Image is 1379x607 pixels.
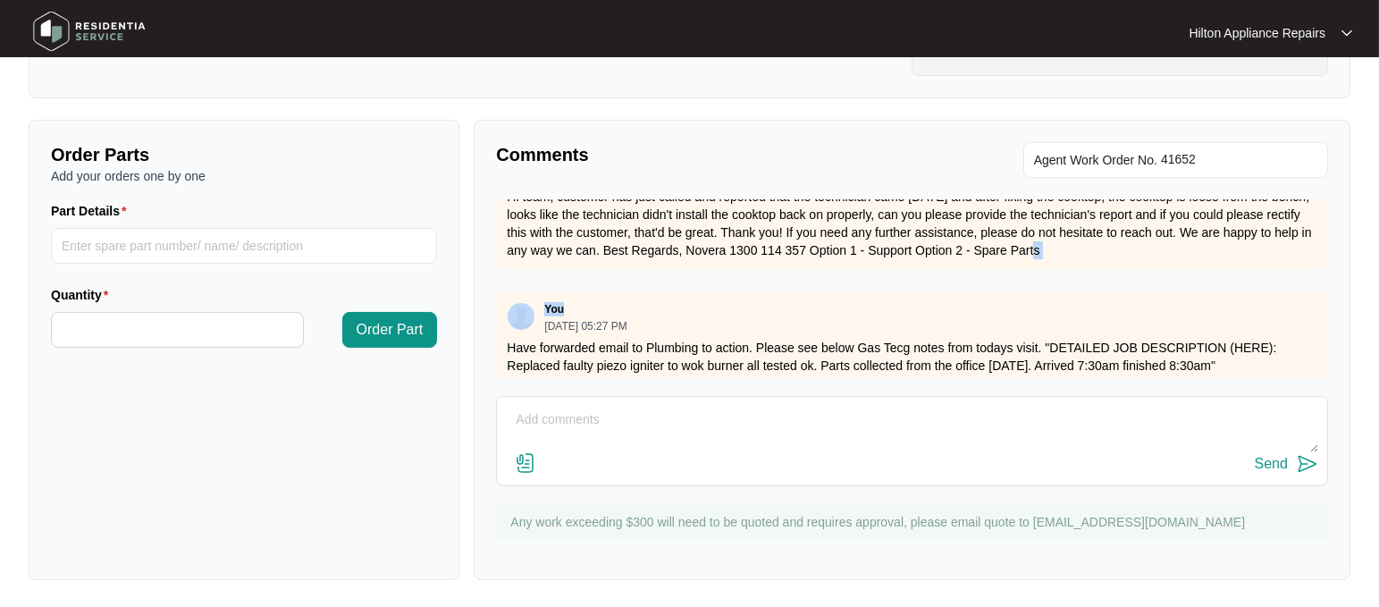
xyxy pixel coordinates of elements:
[1255,456,1288,472] div: Send
[507,188,1317,259] p: Hi team, customer has just called and reported that the technician came [DATE] and after fixing t...
[1255,452,1318,476] button: Send
[544,302,564,316] p: You
[51,202,134,220] label: Part Details
[52,313,303,347] input: Quantity
[342,312,438,348] button: Order Part
[507,339,1317,375] p: Have forwarded email to Plumbing to action. Please see below Gas Tecg notes from todays visit. "D...
[496,142,899,167] p: Comments
[1297,453,1318,475] img: send-icon.svg
[1161,149,1317,171] input: Add Agent Work Order No.
[544,321,626,332] p: [DATE] 05:27 PM
[51,286,115,304] label: Quantity
[357,319,424,341] span: Order Part
[51,142,437,167] p: Order Parts
[51,228,437,264] input: Part Details
[508,303,534,330] img: user.svg
[51,167,437,185] p: Add your orders one by one
[1189,24,1325,42] p: Hilton Appliance Repairs
[1034,149,1157,171] span: Agent Work Order No.
[1341,29,1352,38] img: dropdown arrow
[27,4,152,58] img: residentia service logo
[510,513,1319,531] p: Any work exceeding $300 will need to be quoted and requires approval, please email quote to [EMAI...
[515,452,536,474] img: file-attachment-doc.svg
